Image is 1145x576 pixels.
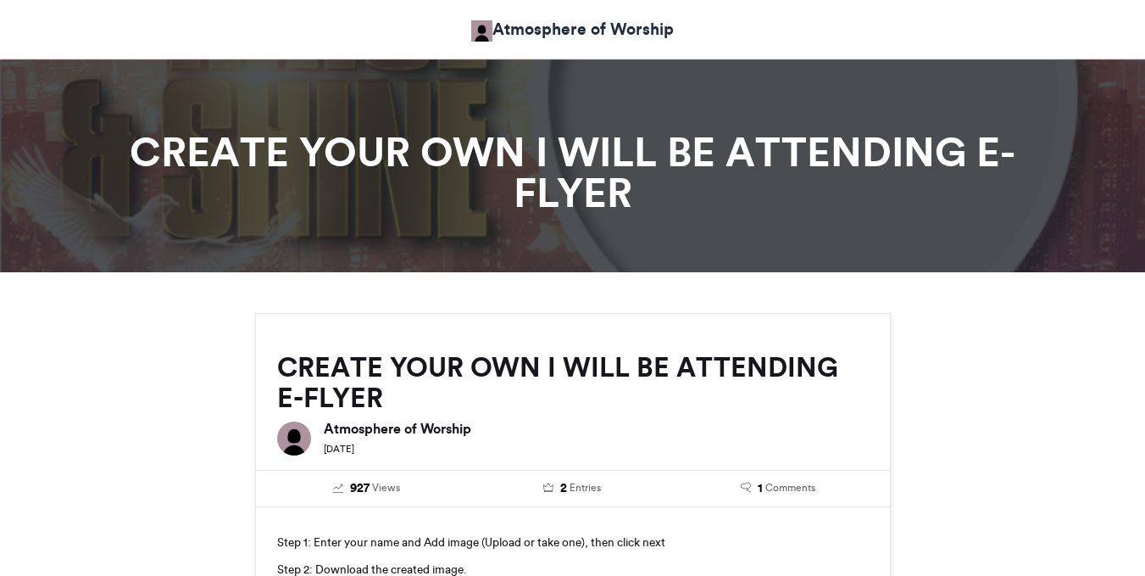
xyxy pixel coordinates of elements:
[688,479,869,498] a: 1 Comments
[471,17,674,42] a: Atmosphere of Worship
[765,480,815,495] span: Comments
[103,131,1043,213] h1: CREATE YOUR OWN I WILL BE ATTENDING E-FLYER
[324,443,354,455] small: [DATE]
[277,479,458,498] a: 927 Views
[570,480,601,495] span: Entries
[277,352,869,413] h2: CREATE YOUR OWN I WILL BE ATTENDING E-FLYER
[324,422,869,435] h6: Atmosphere of Worship
[350,479,370,498] span: 927
[560,479,567,498] span: 2
[758,479,763,498] span: 1
[372,480,400,495] span: Views
[471,20,492,42] img: Atmosphere Of Worship
[482,479,663,498] a: 2 Entries
[277,422,311,456] img: Atmosphere of Worship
